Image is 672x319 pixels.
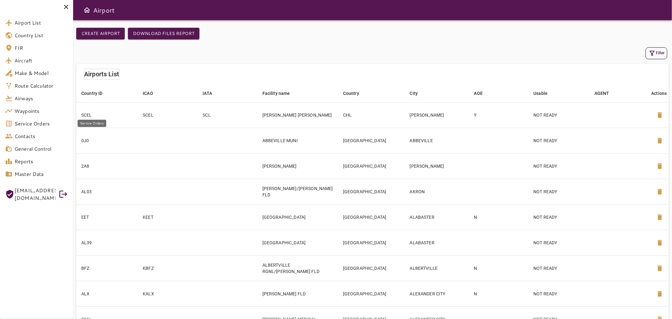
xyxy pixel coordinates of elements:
[138,102,198,128] td: SCEL
[138,204,198,230] td: KEET
[405,179,469,204] td: AKRON
[338,153,405,179] td: [GEOGRAPHIC_DATA]
[405,255,469,281] td: ALBERTVILLE
[410,90,426,97] span: City
[14,158,68,165] span: Reports
[343,90,367,97] span: Country
[474,90,491,97] span: AOE
[81,4,93,16] button: Open drawer
[14,145,68,153] span: General Control
[338,255,405,281] td: [GEOGRAPHIC_DATA]
[405,153,469,179] td: [PERSON_NAME]
[76,281,138,306] td: ALX
[257,281,338,306] td: [PERSON_NAME] FLD
[533,214,584,220] p: NOT READY
[14,44,68,52] span: FIR
[76,255,138,281] td: BFZ
[257,128,338,153] td: ABBEVILLE MUNI
[14,57,68,64] span: Aircraft
[474,90,483,97] div: AOE
[652,159,667,174] button: Delete Airport
[14,19,68,26] span: Airport List
[656,239,663,246] span: delete
[405,230,469,255] td: ALABASTER
[93,5,115,15] h6: Airport
[652,286,667,301] button: Delete Airport
[656,188,663,195] span: delete
[78,120,106,127] div: Service Orders
[646,47,667,59] button: Filter
[338,179,405,204] td: [GEOGRAPHIC_DATA]
[533,291,584,297] p: NOT READY
[652,184,667,199] button: Delete Airport
[533,265,584,271] p: NOT READY
[338,281,405,306] td: [GEOGRAPHIC_DATA]
[405,204,469,230] td: ALABASTER
[14,120,68,127] span: Service Orders
[533,112,584,118] p: NOT READY
[143,90,153,97] div: ICAO
[257,204,338,230] td: [GEOGRAPHIC_DATA]
[76,230,138,255] td: AL39
[14,107,68,115] span: Waypoints
[469,281,529,306] td: N
[533,90,556,97] span: Usable
[203,90,220,97] span: IATA
[14,170,68,178] span: Master Data
[338,230,405,255] td: [GEOGRAPHIC_DATA]
[656,137,663,144] span: delete
[143,90,161,97] span: ICAO
[652,235,667,250] button: Delete Airport
[198,102,257,128] td: SCL
[257,179,338,204] td: [PERSON_NAME]/[PERSON_NAME] FLD
[257,153,338,179] td: [PERSON_NAME]
[656,264,663,272] span: delete
[338,128,405,153] td: [GEOGRAPHIC_DATA]
[14,187,55,202] span: [EMAIL_ADDRESS][DOMAIN_NAME]
[338,102,405,128] td: CHL
[533,137,584,144] p: NOT READY
[405,102,469,128] td: [PERSON_NAME]
[138,255,198,281] td: KBFZ
[76,179,138,204] td: AL03
[405,281,469,306] td: ALEXANDER CITY
[84,69,119,79] h6: Airports List
[76,204,138,230] td: EET
[76,128,138,153] td: 0J0
[405,128,469,153] td: ABBEVILLE
[76,153,138,179] td: 2A8
[594,90,609,97] div: AGENT
[469,102,529,128] td: Y
[76,28,125,39] button: Create airport
[594,90,617,97] span: AGENT
[81,90,111,97] span: Country ID
[656,162,663,170] span: delete
[138,281,198,306] td: KALX
[14,95,68,102] span: Airways
[656,290,663,298] span: delete
[262,90,290,97] div: Facility name
[257,102,338,128] td: [PERSON_NAME] [PERSON_NAME]
[533,163,584,169] p: NOT READY
[533,188,584,195] p: NOT READY
[652,210,667,225] button: Delete Airport
[652,107,667,123] button: Delete Airport
[533,240,584,246] p: NOT READY
[262,90,298,97] span: Facility name
[469,204,529,230] td: N
[14,32,68,39] span: Country List
[203,90,212,97] div: IATA
[343,90,359,97] div: Country
[257,255,338,281] td: ALBERTVILLE RGNL/[PERSON_NAME] FLD
[533,90,548,97] div: Usable
[76,102,138,128] td: SCEL
[81,90,103,97] div: Country ID
[14,82,68,90] span: Route Calculator
[652,261,667,276] button: Delete Airport
[469,255,529,281] td: N
[128,28,199,39] button: Download Files Report
[652,133,667,148] button: Delete Airport
[257,230,338,255] td: [GEOGRAPHIC_DATA]
[14,132,68,140] span: Contacts
[656,213,663,221] span: delete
